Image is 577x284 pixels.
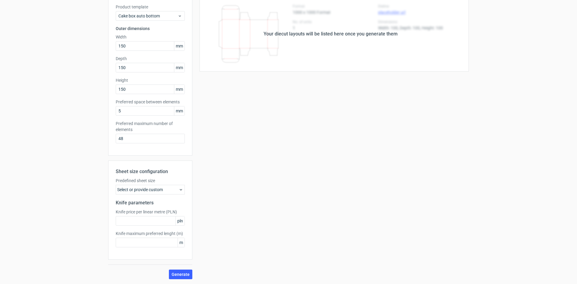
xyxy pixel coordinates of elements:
label: Preferred maximum number of elements [116,121,185,133]
label: Height [116,77,185,83]
label: Predefined sheet size [116,178,185,184]
div: Your diecut layouts will be listed here once you generate them [264,30,398,38]
label: Product template [116,4,185,10]
h2: Knife parameters [116,199,185,206]
label: Knife maximum preferred lenght (m) [116,231,185,237]
span: mm [174,106,185,115]
button: Generate [169,270,192,279]
h3: Outer dimensions [116,26,185,32]
span: mm [174,85,185,94]
label: Depth [116,56,185,62]
h2: Sheet size configuration [116,168,185,175]
span: mm [174,63,185,72]
span: m [178,238,185,247]
label: Width [116,34,185,40]
div: Select or provide custom [116,185,185,194]
span: mm [174,41,185,50]
span: Generate [172,272,190,276]
span: Cake box auto bottom [118,13,178,19]
label: Preferred space between elements [116,99,185,105]
span: pln [176,216,185,225]
label: Knife price per linear metre (PLN) [116,209,185,215]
